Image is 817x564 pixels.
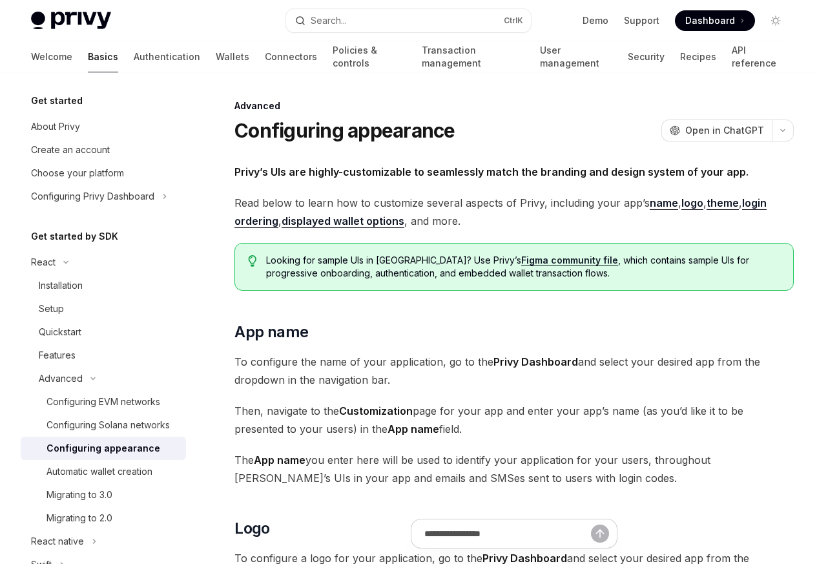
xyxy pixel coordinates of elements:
div: Search... [311,13,347,28]
div: Advanced [39,371,83,386]
a: API reference [732,41,786,72]
a: displayed wallet options [282,214,404,228]
strong: Privy Dashboard [493,355,578,368]
div: Configuring EVM networks [47,394,160,410]
a: Welcome [31,41,72,72]
div: Choose your platform [31,165,124,181]
a: Create an account [21,138,186,162]
div: Configuring Privy Dashboard [31,189,154,204]
strong: App name [254,454,305,466]
a: Configuring EVM networks [21,390,186,413]
div: Migrating to 2.0 [47,510,112,526]
div: Configuring Solana networks [47,417,170,433]
a: Migrating to 2.0 [21,507,186,530]
div: Configuring appearance [47,441,160,456]
span: Dashboard [685,14,735,27]
span: Read below to learn how to customize several aspects of Privy, including your app’s , , , , , and... [234,194,794,230]
strong: Customization [339,404,413,417]
a: Installation [21,274,186,297]
button: Toggle Configuring Privy Dashboard section [21,185,186,208]
a: Connectors [265,41,317,72]
a: Support [624,14,659,27]
a: About Privy [21,115,186,138]
a: Recipes [680,41,716,72]
button: Open in ChatGPT [661,120,772,141]
button: Toggle React section [21,251,186,274]
div: Automatic wallet creation [47,464,152,479]
a: Features [21,344,186,367]
img: light logo [31,12,111,30]
span: Looking for sample UIs in [GEOGRAPHIC_DATA]? Use Privy’s , which contains sample UIs for progress... [266,254,780,280]
div: Quickstart [39,324,81,340]
a: Automatic wallet creation [21,460,186,483]
a: User management [540,41,613,72]
a: Quickstart [21,320,186,344]
a: Basics [88,41,118,72]
a: Wallets [216,41,249,72]
span: The you enter here will be used to identify your application for your users, throughout [PERSON_N... [234,451,794,487]
a: Demo [583,14,608,27]
span: Ctrl K [504,16,523,26]
button: Toggle React native section [21,530,186,553]
a: logo [681,196,703,210]
input: Ask a question... [424,519,591,548]
a: Configuring appearance [21,437,186,460]
button: Toggle Advanced section [21,367,186,390]
strong: App name [388,423,439,435]
div: React native [31,534,84,549]
a: Transaction management [422,41,524,72]
a: Configuring Solana networks [21,413,186,437]
button: Toggle dark mode [765,10,786,31]
h5: Get started [31,93,83,109]
span: App name [234,322,308,342]
div: React [31,255,56,270]
a: Figma community file [521,255,618,266]
h1: Configuring appearance [234,119,455,142]
div: Advanced [234,99,794,112]
button: Send message [591,525,609,543]
div: Installation [39,278,83,293]
svg: Tip [248,255,257,267]
a: Choose your platform [21,162,186,185]
a: Migrating to 3.0 [21,483,186,507]
div: Setup [39,301,64,317]
span: Then, navigate to the page for your app and enter your app’s name (as you’d like it to be present... [234,402,794,438]
div: About Privy [31,119,80,134]
a: Security [628,41,665,72]
h5: Get started by SDK [31,229,118,244]
a: name [650,196,678,210]
span: Open in ChatGPT [685,124,764,137]
a: Dashboard [675,10,755,31]
a: Authentication [134,41,200,72]
div: Create an account [31,142,110,158]
button: Open search [286,9,531,32]
a: Policies & controls [333,41,406,72]
div: Migrating to 3.0 [47,487,112,503]
a: Setup [21,297,186,320]
span: To configure the name of your application, go to the and select your desired app from the dropdow... [234,353,794,389]
div: Features [39,348,76,363]
strong: Privy’s UIs are highly-customizable to seamlessly match the branding and design system of your app. [234,165,749,178]
a: theme [707,196,739,210]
